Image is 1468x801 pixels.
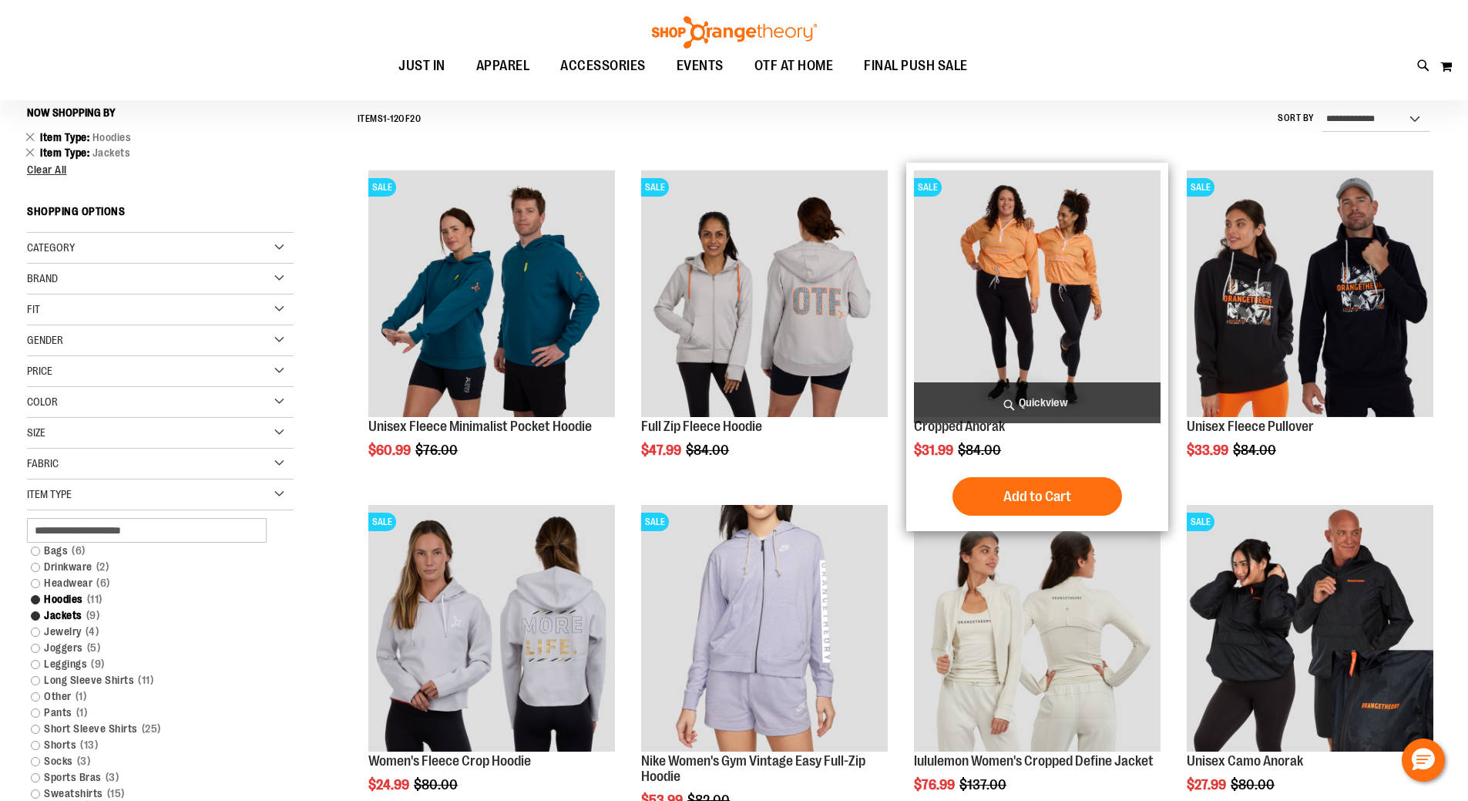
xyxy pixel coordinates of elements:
a: Quickview [914,382,1161,423]
span: $24.99 [368,777,412,793]
a: Product image for Unisex Fleece PulloverSALE [1187,170,1433,419]
img: Cropped Anorak primary image [914,170,1161,417]
div: product [361,163,623,497]
a: Other1 [23,688,279,705]
span: Item Type [40,146,92,159]
img: Main Image of 1457091 [641,170,888,417]
a: Cropped Anorak [914,419,1005,434]
a: APPAREL [461,49,546,84]
span: Brand [27,272,58,284]
a: Product image for lululemon Define Jacket CroppedSALE [914,505,1161,754]
div: product [633,163,895,497]
a: Cropped Anorak primary imageSALE [914,170,1161,419]
a: Pants1 [23,705,279,721]
span: Item Type [40,131,92,143]
span: Add to Cart [1003,488,1071,505]
a: Full Zip Fleece Hoodie [641,419,762,434]
a: Unisex Camo Anorak [1187,753,1303,769]
span: APPAREL [476,49,530,83]
span: 6 [92,575,114,591]
span: 3 [102,769,123,786]
a: Shorts13 [23,737,279,753]
span: 2 [92,559,113,575]
span: $31.99 [914,443,956,458]
span: 9 [82,607,104,624]
span: Item Type [27,488,72,500]
img: Product image for Unisex Fleece Pullover [1187,170,1433,417]
a: Unisex Fleece Pullover [1187,419,1314,434]
span: $76.00 [415,443,460,458]
a: Unisex Fleece Minimalist Pocket Hoodie [368,419,592,434]
a: ACCESSORIES [545,49,661,84]
span: OTF AT HOME [754,49,834,83]
span: $80.00 [414,777,460,793]
span: $47.99 [641,443,684,458]
a: Bags6 [23,543,279,559]
a: OTF AT HOME [739,49,849,84]
span: Hoodies [92,131,132,143]
span: Clear All [27,163,67,176]
span: EVENTS [677,49,724,83]
a: Nike Women's Gym Vintage Easy Full-Zip Hoodie [641,753,865,784]
span: $84.00 [958,443,1003,458]
span: 12 [390,113,398,124]
span: FINAL PUSH SALE [864,49,968,83]
span: Price [27,365,52,377]
span: $80.00 [1231,777,1277,793]
a: Product image for Nike Gym Vintage Easy Full Zip HoodieSALE [641,505,888,754]
span: Color [27,395,58,408]
a: FINAL PUSH SALE [848,49,983,83]
a: Product image for Womens Fleece Crop HoodieSALE [368,505,615,754]
strong: Shopping Options [27,198,294,233]
button: Hello, have a question? Let’s chat. [1402,739,1445,782]
span: 1 [383,113,387,124]
span: JUST IN [398,49,445,83]
button: Now Shopping by [27,99,123,126]
label: Sort By [1278,112,1315,125]
span: 1 [72,705,92,721]
a: lululemon Women's Cropped Define Jacket [914,753,1154,769]
a: Jewelry4 [23,624,279,640]
a: Hoodies11 [23,591,279,607]
a: Long Sleeve Shirts11 [23,672,279,688]
span: 4 [82,624,103,640]
span: $60.99 [368,443,413,458]
a: Headwear6 [23,575,279,591]
span: $84.00 [1233,443,1278,458]
span: 11 [134,672,157,688]
a: Sports Bras3 [23,769,279,786]
div: product [1179,163,1441,497]
a: Drinkware2 [23,559,279,575]
a: EVENTS [661,49,739,84]
a: Short Sleeve Shirts25 [23,721,279,737]
span: Fabric [27,457,59,469]
a: JUST IN [383,49,461,84]
a: Unisex Fleece Minimalist Pocket HoodieSALE [368,170,615,419]
button: Add to Cart [952,477,1122,516]
a: Leggings9 [23,656,279,672]
span: SALE [368,513,396,531]
span: 1 [72,688,91,705]
span: 6 [68,543,89,559]
span: Jackets [92,146,131,159]
img: Product image for Womens Fleece Crop Hoodie [368,505,615,752]
a: Product image for Unisex Camo AnorakSALE [1187,505,1433,754]
span: 25 [138,721,165,737]
span: SALE [641,513,669,531]
span: Category [27,241,75,254]
img: Shop Orangetheory [650,16,819,49]
img: Unisex Fleece Minimalist Pocket Hoodie [368,170,615,417]
img: Product image for Unisex Camo Anorak [1187,505,1433,752]
span: $33.99 [1187,443,1231,458]
span: $76.99 [914,777,957,793]
span: Gender [27,334,63,346]
a: Main Image of 1457091SALE [641,170,888,419]
span: 11 [83,591,106,607]
span: 20 [410,113,421,124]
span: ACCESSORIES [560,49,646,83]
span: Fit [27,303,40,315]
img: Product image for Nike Gym Vintage Easy Full Zip Hoodie [641,505,888,752]
h2: Items - of [358,107,422,131]
span: $137.00 [959,777,1009,793]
